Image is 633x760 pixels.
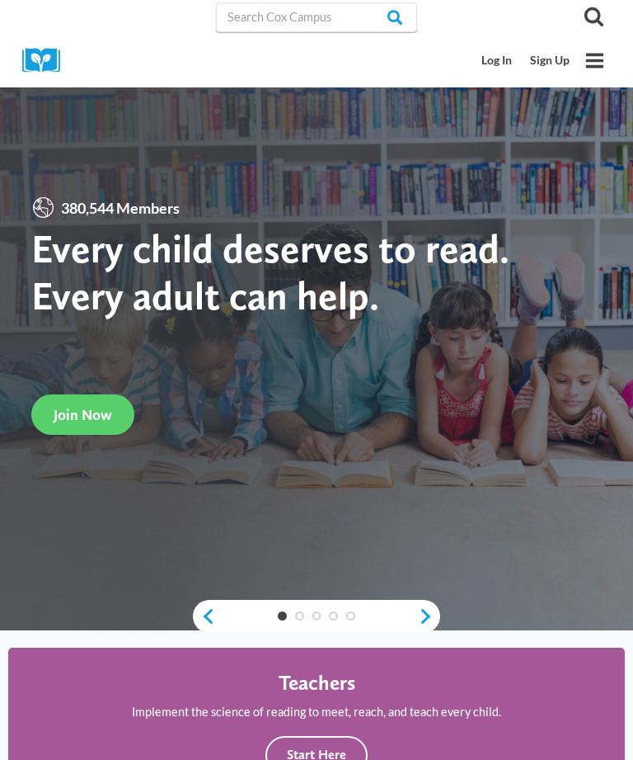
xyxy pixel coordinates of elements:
[216,2,417,32] input: Search Cox Campus
[418,607,440,625] a: next
[473,45,522,76] a: Log In
[295,611,304,621] a: 2
[278,611,287,621] a: 1
[473,45,579,76] nav: Secondary Mobile Navigation
[22,48,72,73] img: Cox Campus
[31,224,509,319] strong: Every child deserves to read. Every adult can help.
[132,702,501,721] p: Implement the science of reading to meet, reach, and teach every child.
[193,600,440,633] div: content slider buttons
[193,607,215,625] a: previous
[31,394,134,435] a: Join Now
[55,196,185,220] span: 380,544 Members
[329,611,338,621] a: 4
[312,611,321,621] a: 3
[521,45,579,76] a: Sign Up
[54,406,112,423] span: Join Now
[346,611,355,621] a: 5
[279,670,355,695] h4: Teachers
[579,45,611,77] button: Open menu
